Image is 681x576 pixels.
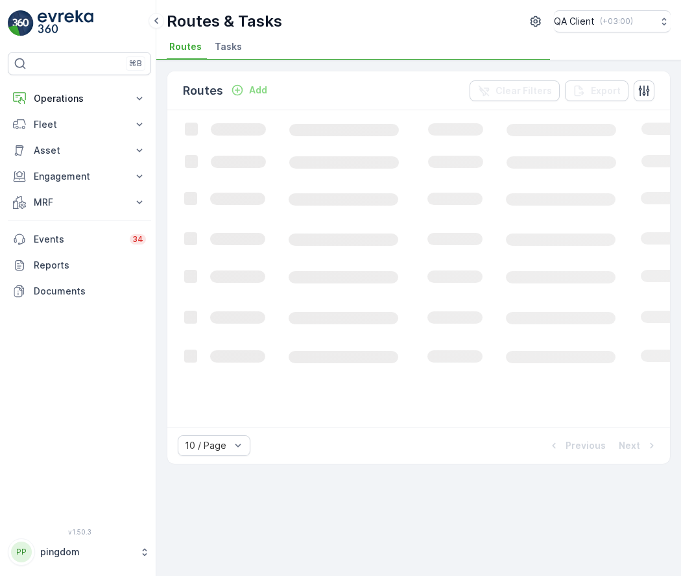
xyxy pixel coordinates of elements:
button: Add [226,82,272,98]
button: MRF [8,189,151,215]
p: ( +03:00 ) [600,16,633,27]
a: Documents [8,278,151,304]
button: Export [565,80,628,101]
p: ⌘B [129,58,142,69]
p: Add [249,84,267,97]
button: Next [617,438,660,453]
button: Operations [8,86,151,112]
p: MRF [34,196,125,209]
img: logo_light-DOdMpM7g.png [38,10,93,36]
p: Routes & Tasks [167,11,282,32]
p: Next [619,439,640,452]
a: Events34 [8,226,151,252]
p: Routes [183,82,223,100]
p: Engagement [34,170,125,183]
button: Engagement [8,163,151,189]
p: Previous [566,439,606,452]
button: Asset [8,138,151,163]
button: Clear Filters [470,80,560,101]
span: v 1.50.3 [8,528,151,536]
span: Routes [169,40,202,53]
p: Fleet [34,118,125,131]
p: Clear Filters [496,84,552,97]
p: Reports [34,259,146,272]
p: Export [591,84,621,97]
p: QA Client [554,15,595,28]
a: Reports [8,252,151,278]
p: Documents [34,285,146,298]
p: Events [34,233,122,246]
span: Tasks [215,40,242,53]
div: PP [11,542,32,562]
p: pingdom [40,546,133,558]
button: PPpingdom [8,538,151,566]
button: Fleet [8,112,151,138]
img: logo [8,10,34,36]
p: Operations [34,92,125,105]
p: 34 [132,234,143,245]
p: Asset [34,144,125,157]
button: QA Client(+03:00) [554,10,671,32]
button: Previous [546,438,607,453]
